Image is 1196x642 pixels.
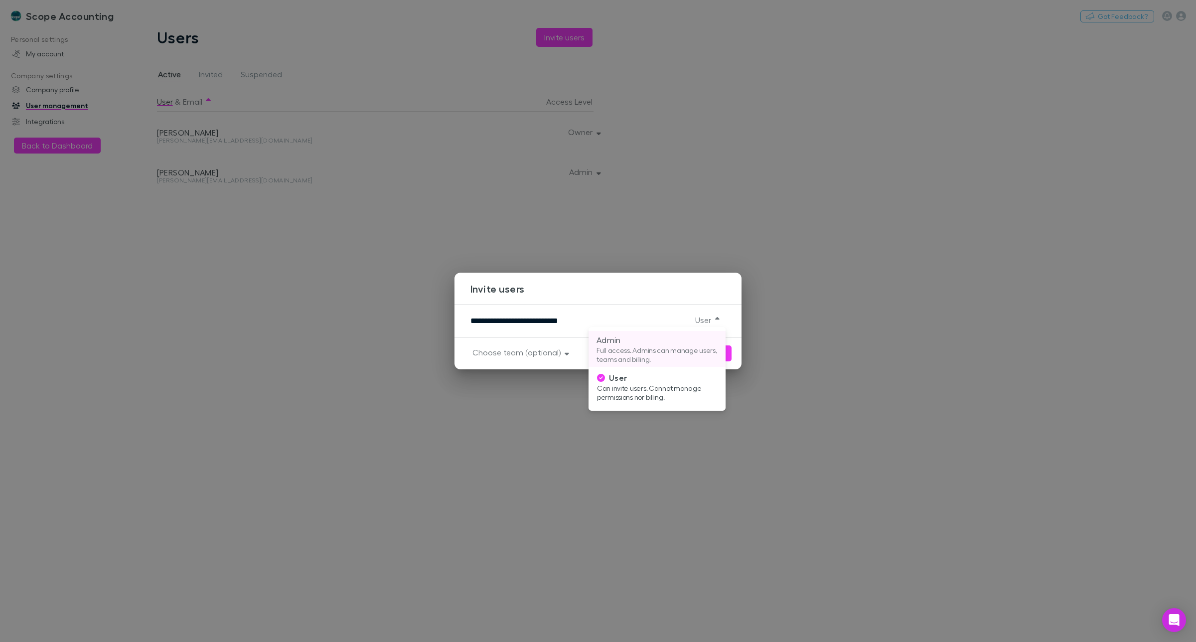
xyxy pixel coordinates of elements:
p: Full access. Admins can manage users, teams and billing. [597,346,718,364]
p: Admin [597,334,718,346]
li: AdminFull access. Admins can manage users, teams and billing. [589,331,726,367]
li: UserCan invite users. Cannot manage permissions nor billing. [589,369,726,405]
div: Open Intercom Messenger [1162,608,1186,632]
p: User [597,372,718,384]
p: Can invite users. Cannot manage permissions nor billing. [597,384,718,402]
